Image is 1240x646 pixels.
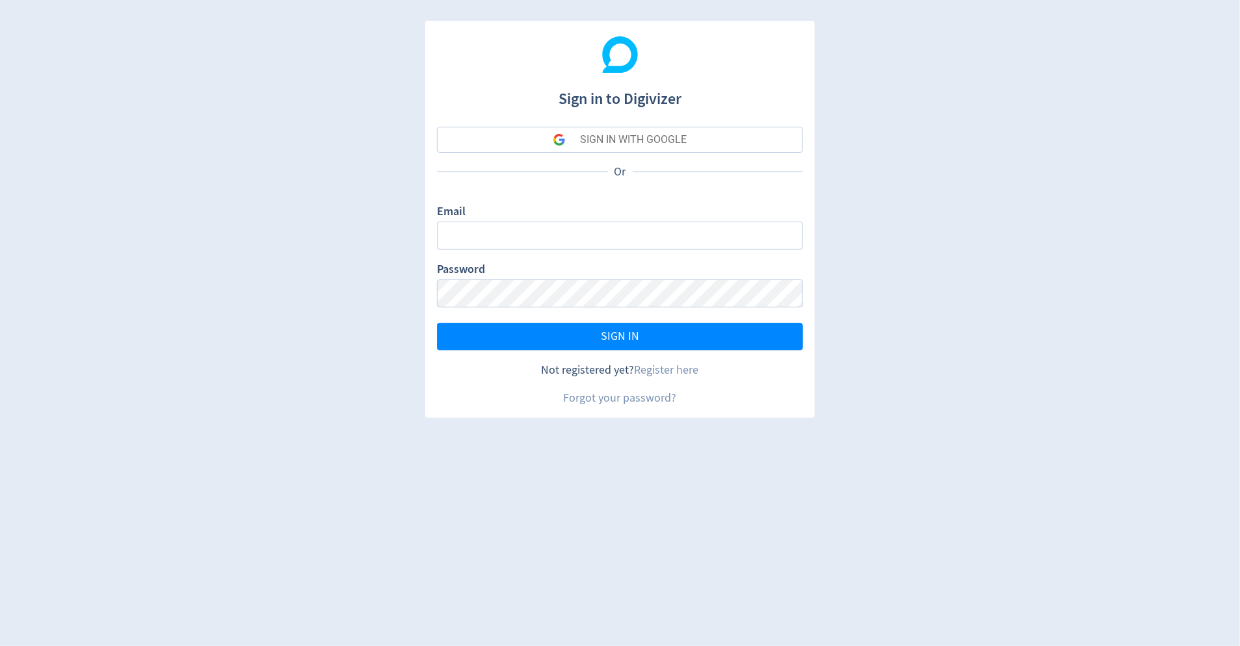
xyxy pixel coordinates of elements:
[437,362,803,378] div: Not registered yet?
[601,331,639,342] span: SIGN IN
[437,261,485,279] label: Password
[437,203,466,222] label: Email
[564,391,677,406] a: Forgot your password?
[635,363,699,378] a: Register here
[581,127,687,153] div: SIGN IN WITH GOOGLE
[437,323,803,350] button: SIGN IN
[437,77,803,110] h1: Sign in to Digivizer
[437,127,803,153] button: SIGN IN WITH GOOGLE
[608,164,633,180] p: Or
[602,36,639,73] img: Digivizer Logo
